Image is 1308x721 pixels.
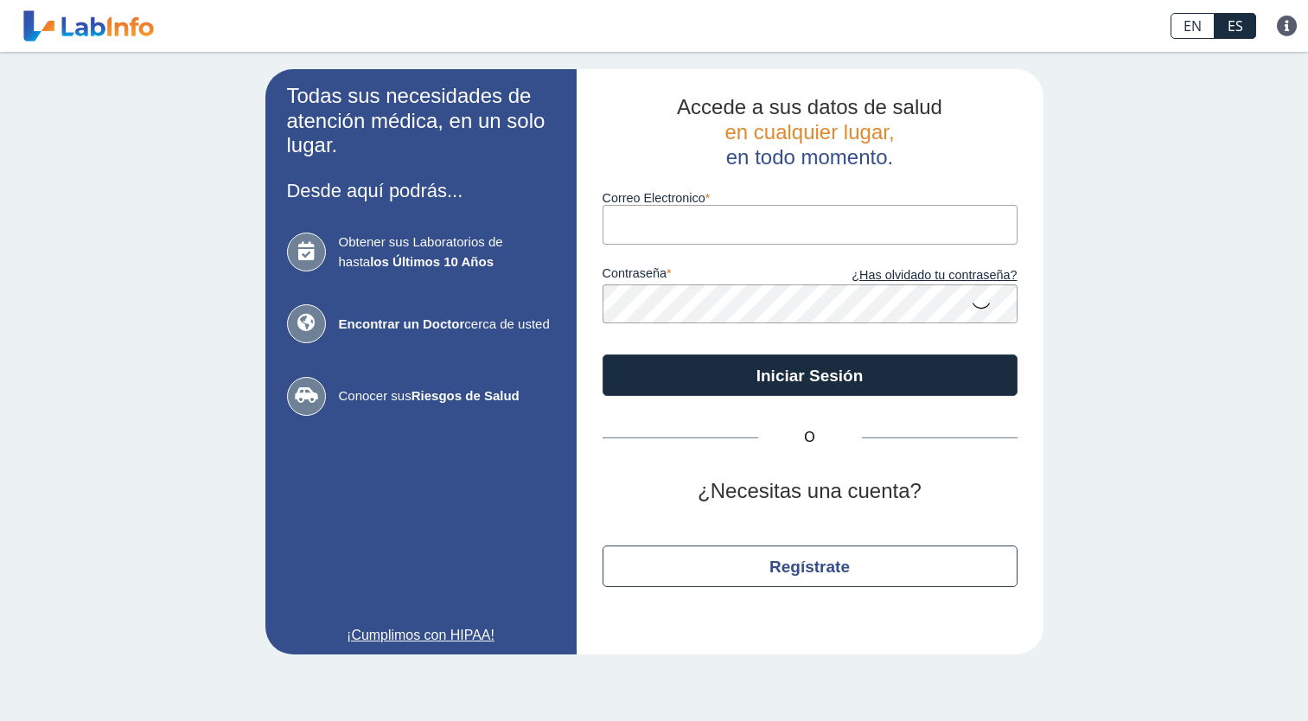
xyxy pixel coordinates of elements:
h2: Todas sus necesidades de atención médica, en un solo lugar. [287,84,555,158]
a: ¿Has olvidado tu contraseña? [810,266,1018,285]
span: en todo momento. [726,145,893,169]
span: cerca de usted [339,315,555,335]
a: ¡Cumplimos con HIPAA! [287,625,555,646]
b: los Últimos 10 Años [370,254,494,269]
span: Obtener sus Laboratorios de hasta [339,233,555,271]
label: Correo Electronico [603,191,1018,205]
span: Accede a sus datos de salud [677,95,942,118]
span: en cualquier lugar, [724,120,894,144]
h3: Desde aquí podrás... [287,180,555,201]
button: Regístrate [603,546,1018,587]
span: Conocer sus [339,386,555,406]
b: Encontrar un Doctor [339,316,465,331]
span: O [758,427,862,448]
label: contraseña [603,266,810,285]
h2: ¿Necesitas una cuenta? [603,479,1018,504]
a: EN [1171,13,1215,39]
button: Iniciar Sesión [603,354,1018,396]
a: ES [1215,13,1256,39]
b: Riesgos de Salud [412,388,520,403]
